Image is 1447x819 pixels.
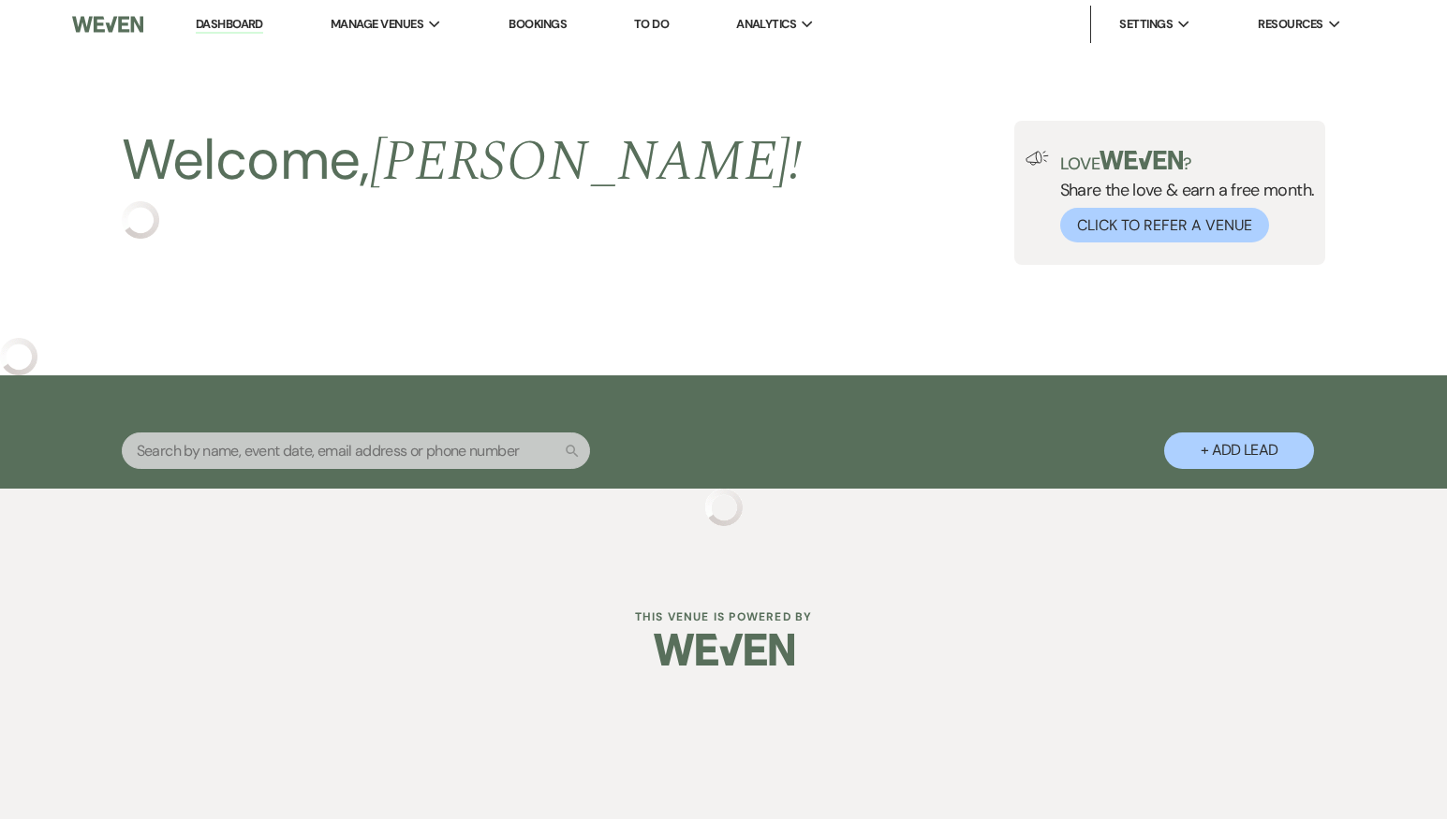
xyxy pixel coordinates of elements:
[72,5,142,44] img: Weven Logo
[736,15,796,34] span: Analytics
[1060,208,1269,242] button: Click to Refer a Venue
[196,16,263,34] a: Dashboard
[1119,15,1173,34] span: Settings
[705,489,743,526] img: loading spinner
[1258,15,1322,34] span: Resources
[122,201,159,239] img: loading spinner
[1049,151,1315,242] div: Share the love & earn a free month.
[654,617,794,682] img: Weven Logo
[1164,432,1314,469] button: + Add Lead
[634,16,669,32] a: To Do
[331,15,423,34] span: Manage Venues
[509,16,567,32] a: Bookings
[1100,151,1183,169] img: weven-logo-green.svg
[122,432,590,469] input: Search by name, event date, email address or phone number
[370,119,803,205] span: [PERSON_NAME] !
[1060,151,1315,172] p: Love ?
[1026,151,1049,166] img: loud-speaker-illustration.svg
[122,121,803,201] h2: Welcome,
